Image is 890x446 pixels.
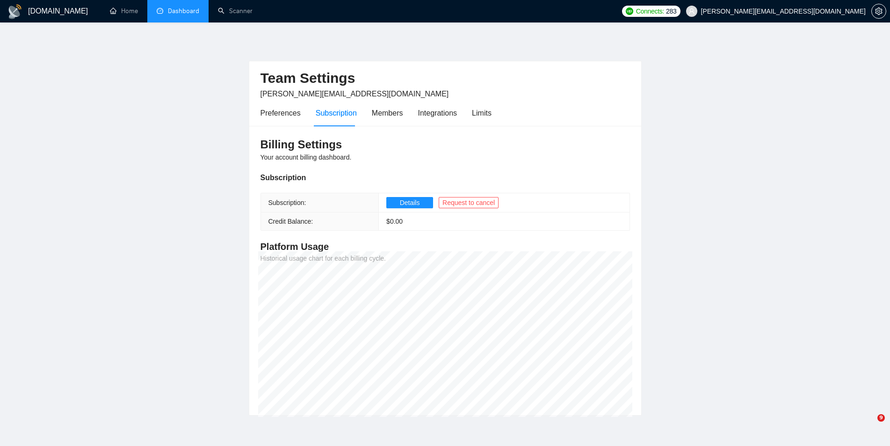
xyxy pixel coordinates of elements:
[400,197,420,208] span: Details
[418,107,457,119] div: Integrations
[268,199,306,206] span: Subscription:
[218,7,253,15] a: searchScanner
[871,7,886,15] a: setting
[372,107,403,119] div: Members
[472,107,492,119] div: Limits
[872,7,886,15] span: setting
[386,197,433,208] button: Details
[636,6,664,16] span: Connects:
[877,414,885,422] span: 9
[260,69,630,88] h2: Team Settings
[260,172,630,183] div: Subscription
[316,107,357,119] div: Subscription
[260,240,630,253] h4: Platform Usage
[260,90,449,98] span: [PERSON_NAME][EMAIL_ADDRESS][DOMAIN_NAME]
[442,197,495,208] span: Request to cancel
[666,6,676,16] span: 283
[268,218,313,225] span: Credit Balance:
[110,7,138,15] a: homeHome
[157,7,199,15] a: dashboardDashboard
[688,8,695,15] span: user
[626,7,633,15] img: upwork-logo.png
[858,414,881,437] iframe: Intercom live chat
[7,4,22,19] img: logo
[260,107,301,119] div: Preferences
[386,218,403,225] span: $ 0.00
[439,197,499,208] button: Request to cancel
[260,154,352,161] span: Your account billing dashboard.
[260,137,630,152] h3: Billing Settings
[871,4,886,19] button: setting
